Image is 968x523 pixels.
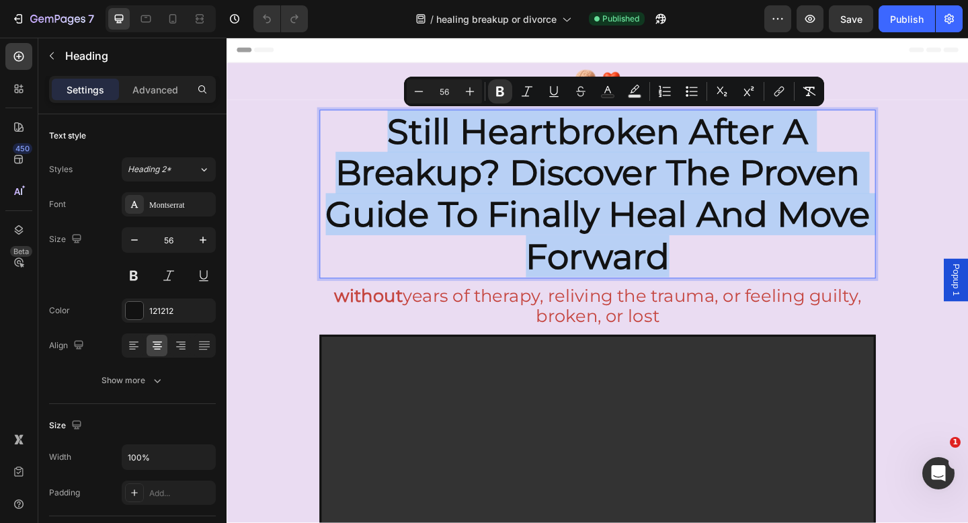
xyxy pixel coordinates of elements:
div: Width [49,451,71,463]
h2: Rich Text Editor. Editing area: main [101,79,706,262]
button: Show more [49,368,216,393]
p: 7 [88,11,94,27]
iframe: Intercom live chat [922,457,955,489]
div: Styles [49,163,73,175]
p: years of therapy, reliving the trauma, or feeling guilty, broken, or lost [102,270,704,315]
div: Beta [10,246,32,257]
span: Popup 1 [787,246,800,281]
div: 450 [13,143,32,154]
div: Editor contextual toolbar [404,77,824,106]
button: Save [829,5,873,32]
div: Add... [149,487,212,499]
div: Size [49,231,85,249]
strong: without [117,270,192,292]
span: healing breakup or divorce [436,12,557,26]
div: Undo/Redo [253,5,308,32]
div: Padding [49,487,80,499]
strong: still heartbroken after a breakup? discover the proven guide to finally heal and move forward [108,79,700,261]
span: / [430,12,434,26]
button: 7 [5,5,100,32]
div: Align [49,337,87,355]
button: Heading 2* [122,157,216,182]
div: Color [49,305,70,317]
span: Heading 2* [128,163,171,175]
p: Heading [65,48,210,64]
div: Montserrat [149,199,212,211]
input: Auto [122,445,215,469]
button: Publish [879,5,935,32]
p: Advanced [132,83,178,97]
span: Save [840,13,862,25]
div: Font [49,198,66,210]
span: Published [602,13,639,25]
p: Settings [67,83,104,97]
iframe: Design area [227,38,968,523]
div: Size [49,417,85,435]
div: 121212 [149,305,212,317]
div: Publish [890,12,924,26]
div: Show more [102,374,164,387]
span: 1 [950,437,961,448]
div: Text style [49,130,86,142]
